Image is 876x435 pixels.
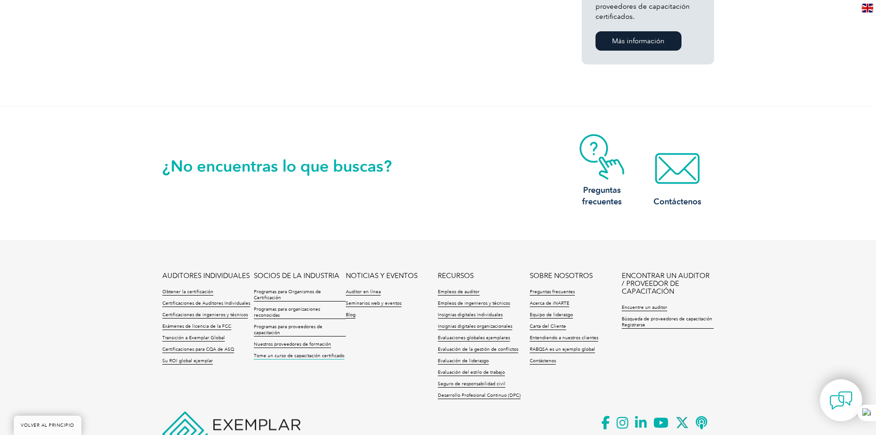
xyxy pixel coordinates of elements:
[254,272,339,280] font: SOCIOS DE LA INDUSTRIA
[162,289,213,295] font: Obtener la certificación
[254,272,339,280] a: SOCIOS DE LA INDUSTRIA
[438,324,512,329] font: Insignias digitales organizacionales
[254,353,344,359] font: Tome un curso de capacitación certificado
[162,358,213,365] a: Su ROI global ejemplar
[254,289,321,301] font: Programas para Organismos de Certificación
[438,312,503,318] font: Insignias digitales individuales
[438,335,510,341] font: Evaluaciones globales ejemplares
[346,312,355,319] a: Blog
[346,301,401,306] font: Seminarios web y eventos
[438,393,521,398] font: Desarrollo Profesional Continuo (DPC)
[438,381,505,388] a: Seguro de responsabilidad civil
[346,312,355,318] font: Blog
[346,272,418,280] a: NOTICIAS Y EVENTOS
[254,342,331,348] a: Nuestros proveedores de formación
[530,335,598,342] a: Entendiendo a nuestros clientes
[346,301,401,307] a: Seminarios web y eventos
[21,423,74,428] font: VOLVER AL PRINCIPIO
[162,347,234,352] font: Certificaciones para CQA de ASQ
[162,347,234,353] a: Certificaciones para CQA de ASQ
[565,134,639,208] a: Preguntas frecuentes
[162,157,392,176] font: ¿No encuentras lo que buscas?
[162,324,231,330] a: Exámenes de licencia de la FCC
[622,305,667,310] font: Encuentre un auditor
[162,324,231,329] font: Exámenes de licencia de la FCC
[622,305,667,311] a: Encuentre un auditor
[530,335,598,341] font: Entendiendo a nuestros clientes
[254,353,344,360] a: Tome un curso de capacitación certificado
[530,289,575,295] font: Preguntas frecuentes
[622,316,714,329] a: Búsqueda de proveedores de capacitación Registrarse
[653,197,701,207] font: Contáctenos
[162,301,250,307] a: Certificaciones de Auditores Individuales
[438,370,505,376] a: Evaluación del estilo de trabajo
[530,289,575,296] a: Preguntas frecuentes
[530,312,573,318] font: Equipo de liderazgo
[438,335,510,342] a: Evaluaciones globales ejemplares
[438,347,518,352] font: Evaluación de la gestión de conflictos
[438,301,510,307] a: Empleos de ingenieros y técnicos
[530,312,573,319] a: Equipo de liderazgo
[162,272,250,280] font: AUDITORES INDIVIDUALES
[622,272,710,296] font: ENCONTRAR UN AUDITOR / PROVEEDOR DE CAPACITACIÓN
[530,358,556,365] a: Contáctenos
[438,272,474,280] a: RECURSOS
[254,307,346,319] a: Programas para organizaciones reconocidas
[565,134,639,180] img: contact-faq.webp
[162,272,250,280] a: AUDITORES INDIVIDUALES
[162,335,225,341] font: Transición a Exemplar Global
[530,301,569,306] font: Acerca de iNARTE
[530,272,593,280] a: SOBRE NOSOTROS
[162,289,213,296] a: Obtener la certificación
[438,289,480,295] font: Empleos de auditor
[622,272,714,296] a: ENCONTRAR UN AUDITOR / PROVEEDOR DE CAPACITACIÓN
[438,370,505,375] font: Evaluación del estilo de trabajo
[254,324,322,336] font: Programas para proveedores de capacitación
[438,301,510,306] font: Empleos de ingenieros y técnicos
[438,312,503,319] a: Insignias digitales individuales
[530,347,595,352] font: RABQSA es un ejemplo global
[438,381,505,387] font: Seguro de responsabilidad civil
[641,145,714,208] a: Contáctenos
[162,301,250,306] font: Certificaciones de Auditores Individuales
[438,393,521,399] a: Desarrollo Profesional Continuo (DPC)
[530,324,566,329] font: Carta del Cliente
[438,347,518,353] a: Evaluación de la gestión de conflictos
[162,312,248,319] a: Certificaciones de ingenieros y técnicos
[530,324,566,330] a: Carta del Cliente
[595,31,681,51] a: Más información
[641,145,714,191] img: contact-email.webp
[254,342,331,347] font: Nuestros proveedores de formación
[438,289,480,296] a: Empleos de auditor
[162,335,225,342] a: Transición a Exemplar Global
[862,4,873,12] img: en
[530,272,593,280] font: SOBRE NOSOTROS
[438,358,489,364] font: Evaluación de liderazgo
[622,316,712,328] font: Búsqueda de proveedores de capacitación Registrarse
[830,389,853,412] img: contact-chat.png
[14,416,81,435] a: VOLVER AL PRINCIPIO
[530,347,595,353] a: RABQSA es un ejemplo global
[582,185,622,207] font: Preguntas frecuentes
[438,324,512,330] a: Insignias digitales organizacionales
[254,289,346,302] a: Programas para Organismos de Certificación
[612,37,664,45] font: Más información
[530,358,556,364] font: Contáctenos
[254,307,320,318] font: Programas para organizaciones reconocidas
[346,289,381,296] a: Auditor en línea
[346,289,381,295] font: Auditor en línea
[438,358,489,365] a: Evaluación de liderazgo
[438,272,474,280] font: RECURSOS
[162,358,213,364] font: Su ROI global ejemplar
[530,301,569,307] a: Acerca de iNARTE
[162,312,248,318] font: Certificaciones de ingenieros y técnicos
[254,324,346,336] a: Programas para proveedores de capacitación
[346,272,418,280] font: NOTICIAS Y EVENTOS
